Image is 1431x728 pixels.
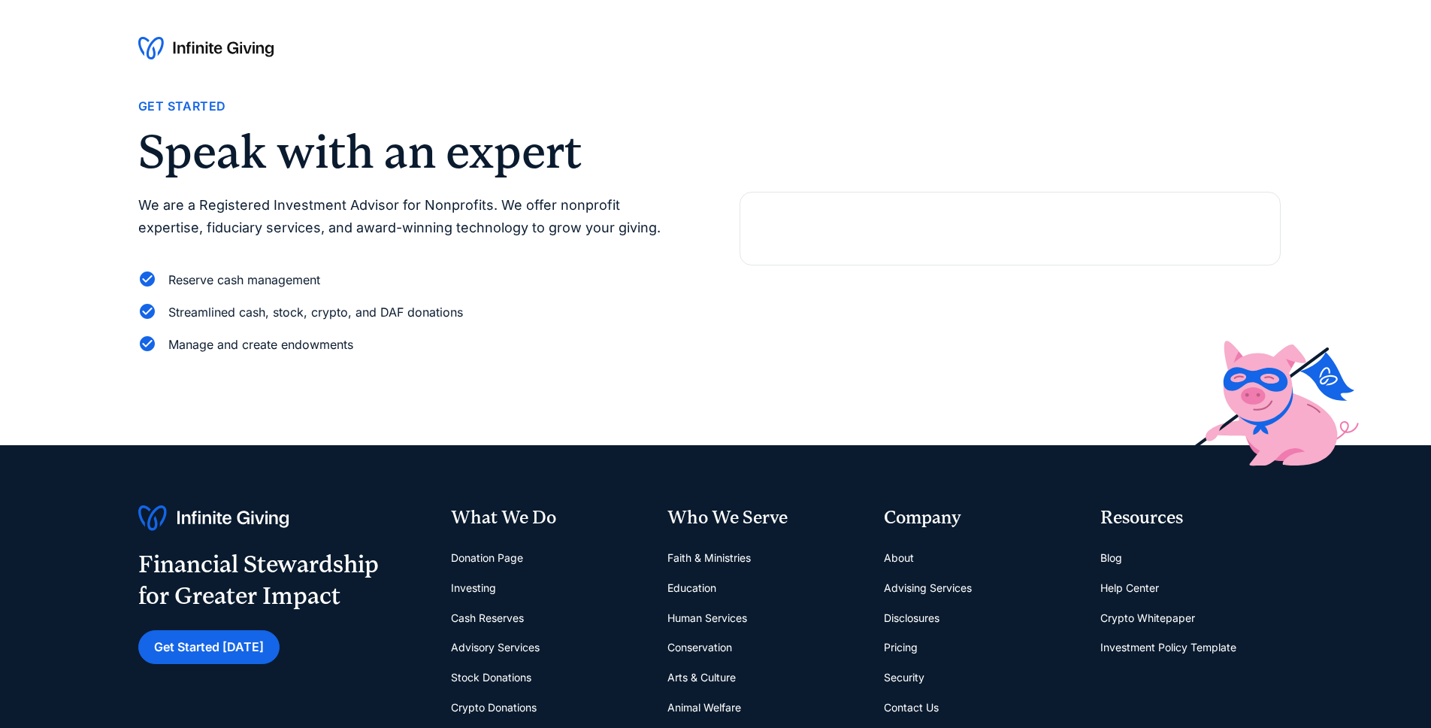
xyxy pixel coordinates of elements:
[884,632,918,663] a: Pricing
[138,96,225,117] div: Get Started
[1100,505,1293,531] div: Resources
[667,603,747,633] a: Human Services
[168,335,353,355] div: Manage and create endowments
[667,663,736,693] a: Arts & Culture
[451,505,643,531] div: What We Do
[667,505,860,531] div: Who We Serve
[884,603,939,633] a: Disclosures
[884,663,924,693] a: Security
[1100,543,1122,573] a: Blog
[451,543,523,573] a: Donation Page
[451,573,496,603] a: Investing
[667,632,732,663] a: Conservation
[451,632,540,663] a: Advisory Services
[168,270,320,290] div: Reserve cash management
[884,505,1076,531] div: Company
[451,603,524,633] a: Cash Reserves
[1100,632,1236,663] a: Investment Policy Template
[884,543,914,573] a: About
[138,129,679,175] h2: Speak with an expert
[168,302,463,323] div: Streamlined cash, stock, crypto, and DAF donations
[667,573,716,603] a: Education
[1100,573,1159,603] a: Help Center
[138,549,379,611] div: Financial Stewardship for Greater Impact
[884,693,939,723] a: Contact Us
[884,573,972,603] a: Advising Services
[1100,603,1195,633] a: Crypto Whitepaper
[138,630,280,664] a: Get Started [DATE]
[667,693,741,723] a: Animal Welfare
[451,663,531,693] a: Stock Donations
[451,693,537,723] a: Crypto Donations
[667,543,751,573] a: Faith & Ministries
[138,194,679,240] p: We are a Registered Investment Advisor for Nonprofits. We offer nonprofit expertise, fiduciary se...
